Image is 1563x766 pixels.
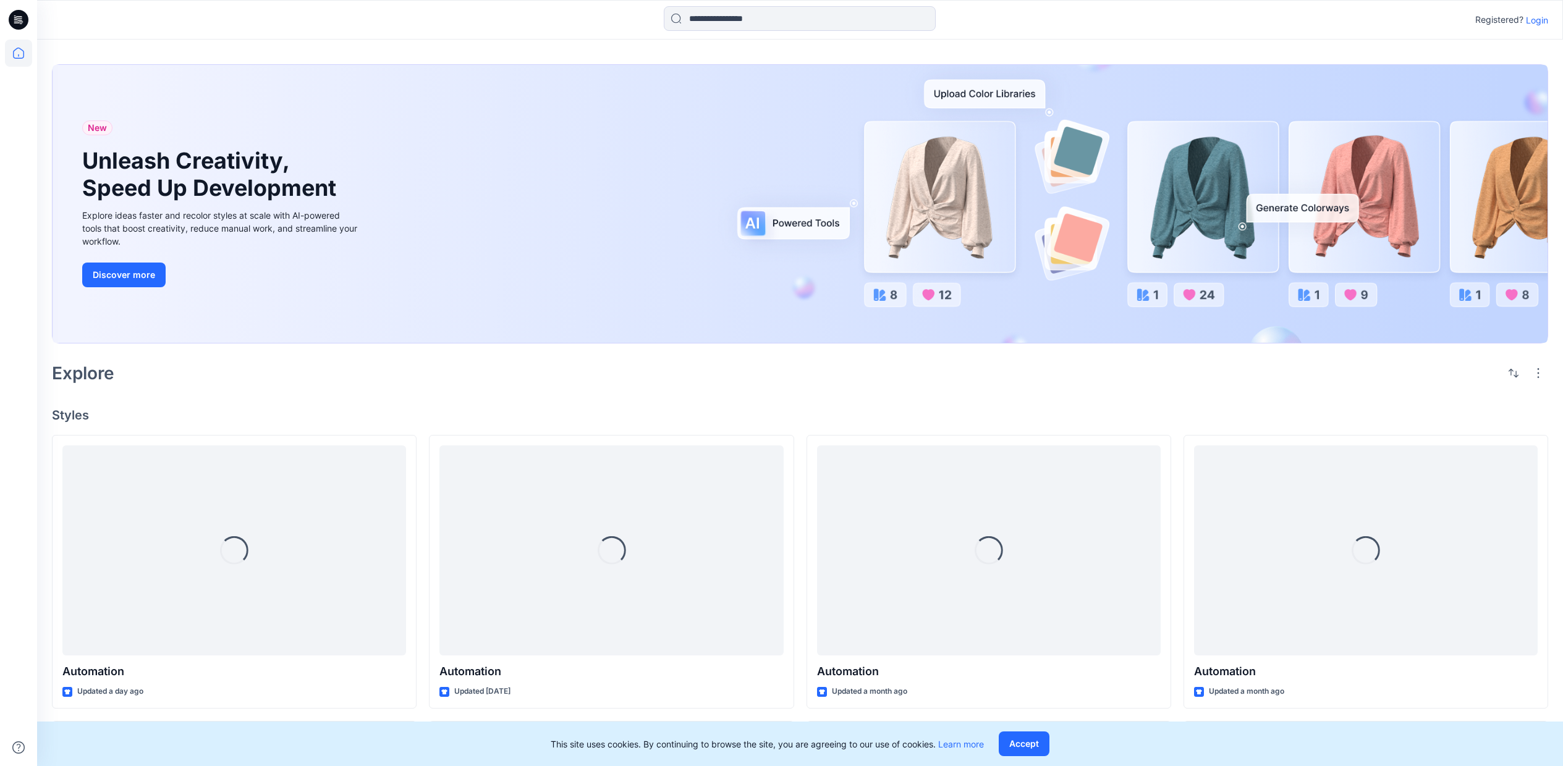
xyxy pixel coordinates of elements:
p: Automation [1194,663,1538,680]
h2: Explore [52,363,114,383]
span: New [88,120,107,135]
p: Automation [62,663,406,680]
p: Updated [DATE] [454,685,510,698]
p: Login [1526,14,1548,27]
p: Automation [439,663,783,680]
p: Updated a day ago [77,685,143,698]
div: Explore ideas faster and recolor styles at scale with AI-powered tools that boost creativity, red... [82,209,360,248]
p: Updated a month ago [1209,685,1284,698]
p: This site uses cookies. By continuing to browse the site, you are agreeing to our use of cookies. [551,738,984,751]
p: Registered? [1475,12,1523,27]
p: Updated a month ago [832,685,907,698]
h1: Unleash Creativity, Speed Up Development [82,148,342,201]
a: Discover more [82,263,360,287]
a: Learn more [938,739,984,749]
h4: Styles [52,408,1548,423]
button: Accept [999,731,1049,756]
p: Automation [817,663,1161,680]
button: Discover more [82,263,166,287]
